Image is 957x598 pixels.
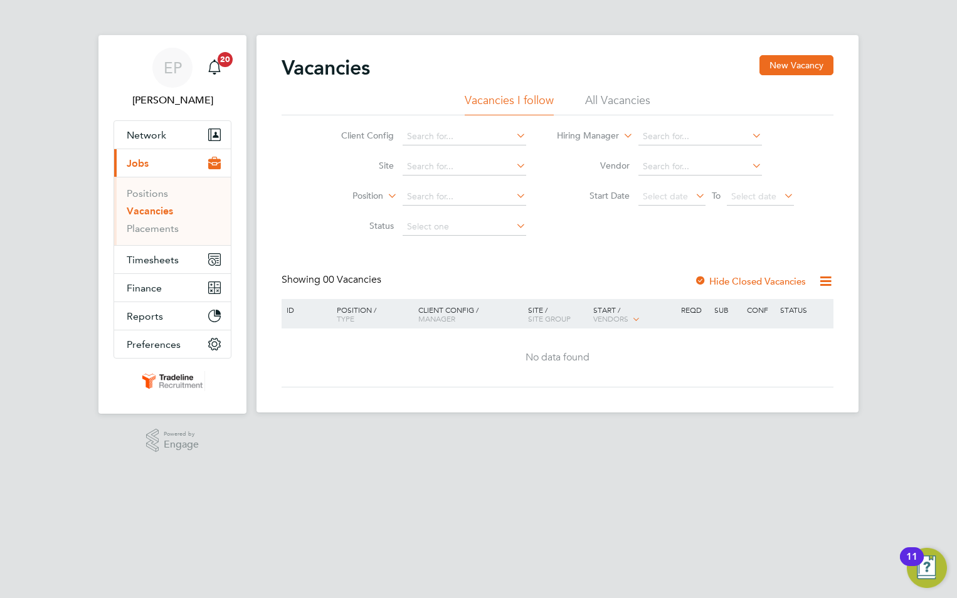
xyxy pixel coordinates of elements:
[283,351,832,364] div: No data found
[558,190,630,201] label: Start Date
[322,160,394,171] label: Site
[403,158,526,176] input: Search for...
[322,220,394,231] label: Status
[525,299,591,329] div: Site /
[465,93,554,115] li: Vacancies I follow
[322,130,394,141] label: Client Config
[418,313,455,323] span: Manager
[164,60,182,76] span: EP
[114,177,231,245] div: Jobs
[98,35,246,414] nav: Main navigation
[643,191,688,202] span: Select date
[114,149,231,177] button: Jobs
[127,338,181,350] span: Preferences
[711,299,744,320] div: Sub
[777,299,832,320] div: Status
[403,128,526,145] input: Search for...
[114,371,231,391] a: Go to home page
[906,557,917,573] div: 11
[114,121,231,149] button: Network
[311,190,383,202] label: Position
[907,548,947,588] button: Open Resource Center, 11 new notifications
[282,55,370,80] h2: Vacancies
[114,302,231,330] button: Reports
[694,275,806,287] label: Hide Closed Vacancies
[337,313,354,323] span: Type
[585,93,650,115] li: All Vacancies
[593,313,628,323] span: Vendors
[731,191,776,202] span: Select date
[759,55,833,75] button: New Vacancy
[114,93,231,108] span: Emilija Pleskaite
[558,160,630,171] label: Vendor
[590,299,678,330] div: Start /
[678,299,711,320] div: Reqd
[708,187,724,204] span: To
[164,429,199,439] span: Powered by
[114,330,231,358] button: Preferences
[403,218,526,236] input: Select one
[638,128,762,145] input: Search for...
[114,274,231,302] button: Finance
[127,223,179,234] a: Placements
[127,157,149,169] span: Jobs
[282,273,384,286] div: Showing
[403,188,526,206] input: Search for...
[127,205,173,217] a: Vacancies
[114,48,231,108] a: EP[PERSON_NAME]
[547,130,619,142] label: Hiring Manager
[283,299,327,320] div: ID
[638,158,762,176] input: Search for...
[323,273,381,286] span: 00 Vacancies
[744,299,776,320] div: Conf
[164,439,199,450] span: Engage
[202,48,227,88] a: 20
[146,429,199,453] a: Powered byEngage
[127,310,163,322] span: Reports
[528,313,571,323] span: Site Group
[114,246,231,273] button: Timesheets
[127,254,179,266] span: Timesheets
[327,299,415,329] div: Position /
[127,129,166,141] span: Network
[140,371,205,391] img: tradelinerecruitment-logo-retina.png
[218,52,233,67] span: 20
[127,282,162,294] span: Finance
[127,187,168,199] a: Positions
[415,299,525,329] div: Client Config /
